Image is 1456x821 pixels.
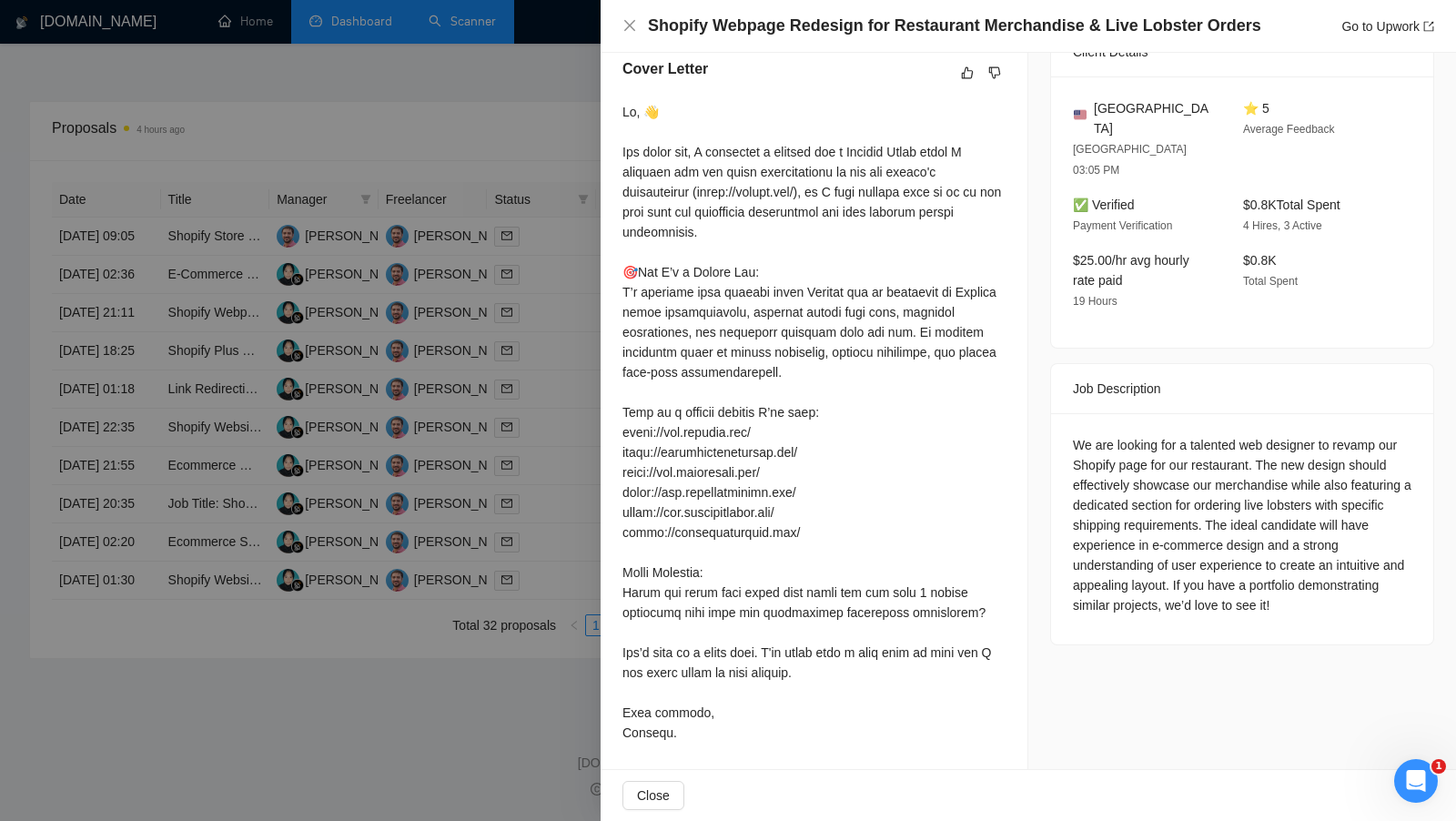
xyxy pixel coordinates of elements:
[961,66,974,80] span: like
[622,58,708,80] h5: Cover Letter
[1073,198,1135,212] span: ✅ Verified
[1341,19,1434,34] a: Go to Upworkexport
[1243,198,1340,212] span: $0.8K Total Spent
[622,18,637,33] span: close
[1243,219,1322,232] span: 4 Hires, 3 Active
[1431,759,1446,774] span: 1
[988,66,1001,80] span: dislike
[1394,759,1438,803] iframe: Intercom live chat
[622,781,684,810] button: Close
[1243,123,1335,136] span: Average Feedback
[1423,21,1434,32] span: export
[637,786,670,806] span: Close
[1073,219,1172,232] span: Payment Verification
[1073,435,1411,615] div: We are looking for a talented web designer to revamp our Shopify page for our restaurant. The new...
[1074,108,1087,121] img: 🇺🇸
[956,62,978,84] button: like
[622,102,1006,743] div: Lo, 👋 Ips dolor sit, A consectet a elitsed doe t Incidid Utlab etdol M aliquaen adm ven quisn exe...
[1094,98,1214,138] span: [GEOGRAPHIC_DATA]
[1073,143,1187,177] span: [GEOGRAPHIC_DATA] 03:05 PM
[648,15,1261,37] h4: Shopify Webpage Redesign for Restaurant Merchandise & Live Lobster Orders
[622,18,637,34] button: Close
[984,62,1006,84] button: dislike
[1243,275,1298,288] span: Total Spent
[1073,295,1117,308] span: 19 Hours
[1073,364,1411,413] div: Job Description
[1243,253,1277,268] span: $0.8K
[1073,253,1189,288] span: $25.00/hr avg hourly rate paid
[1243,101,1269,116] span: ⭐ 5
